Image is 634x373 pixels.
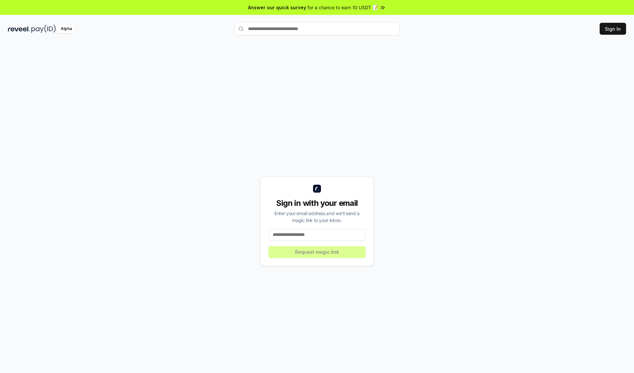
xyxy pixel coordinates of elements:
span: for a chance to earn 10 USDT 📝 [307,4,378,11]
span: Answer our quick survey [248,4,306,11]
div: Alpha [57,25,76,33]
img: reveel_dark [8,25,30,33]
img: logo_small [313,185,321,193]
div: Enter your email address and we’ll send a magic link to your inbox. [268,210,366,224]
img: pay_id [31,25,56,33]
div: Sign in with your email [268,198,366,208]
button: Sign In [600,23,626,35]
